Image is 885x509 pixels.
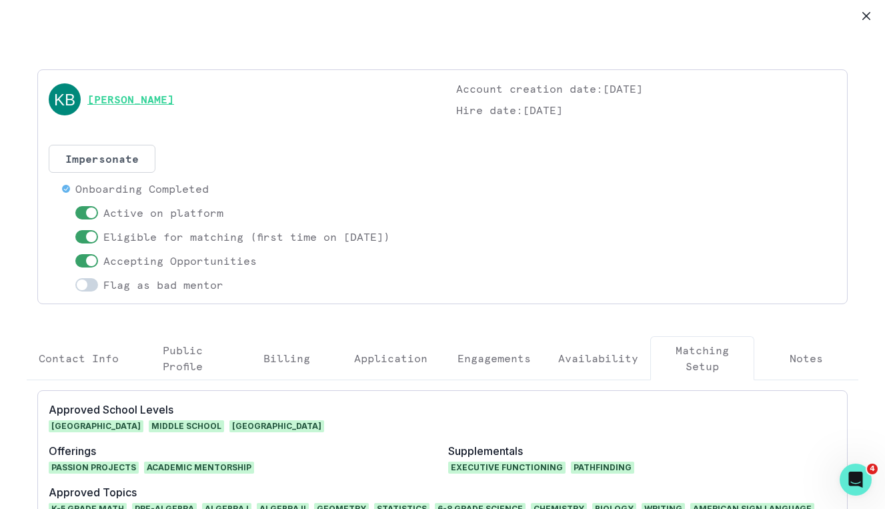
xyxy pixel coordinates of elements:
[49,402,437,418] p: Approved School Levels
[456,102,837,118] p: Hire date: [DATE]
[103,253,257,269] p: Accepting Opportunities
[49,443,437,459] p: Offerings
[790,350,823,366] p: Notes
[448,462,566,474] span: Executive Functioning
[229,420,324,432] span: [GEOGRAPHIC_DATA]
[103,229,390,245] p: Eligible for matching (first time on [DATE])
[856,5,877,27] button: Close
[263,350,310,366] p: Billing
[87,91,174,107] a: [PERSON_NAME]
[49,484,836,500] p: Approved Topics
[103,277,223,293] p: Flag as bad mentor
[49,83,81,115] img: svg
[103,205,223,221] p: Active on platform
[49,145,155,173] button: Impersonate
[558,350,638,366] p: Availability
[840,464,872,496] iframe: Intercom live chat
[458,350,531,366] p: Engagements
[142,342,223,374] p: Public Profile
[39,350,119,366] p: Contact Info
[144,462,254,474] span: Academic Mentorship
[49,420,143,432] span: [GEOGRAPHIC_DATA]
[867,464,878,474] span: 4
[662,342,743,374] p: Matching Setup
[354,350,427,366] p: Application
[448,443,837,459] p: Supplementals
[149,420,224,432] span: Middle School
[75,181,209,197] p: Onboarding Completed
[456,81,837,97] p: Account creation date: [DATE]
[49,462,139,474] span: Passion Projects
[571,462,634,474] span: Pathfinding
